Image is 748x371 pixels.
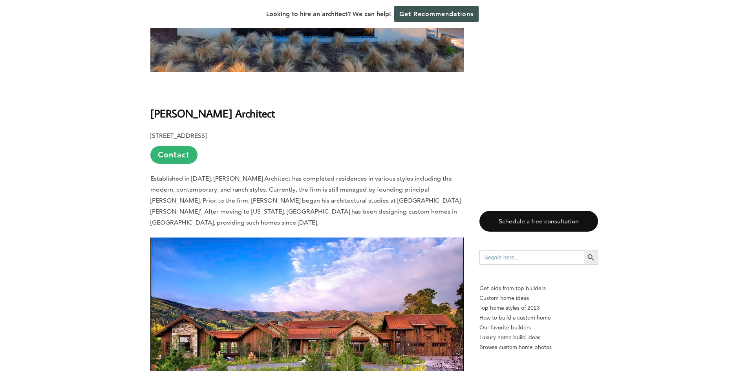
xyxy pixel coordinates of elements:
[479,323,598,333] a: Our favorite builders
[150,106,275,120] b: [PERSON_NAME] Architect
[479,211,598,232] a: Schedule a free consultation
[150,132,207,139] b: [STREET_ADDRESS]
[479,303,598,313] a: Top home styles of 2023
[150,146,198,164] a: Contact
[479,293,598,303] a: Custom home ideas
[587,253,595,262] svg: Search
[479,333,598,342] a: Luxury home build ideas
[479,313,598,323] a: How to build a custom home
[479,250,584,265] input: Search here...
[479,342,598,352] a: Browse custom home photos
[479,283,598,293] p: Get bids from top builders
[394,6,479,22] a: Get Recommendations
[150,175,461,226] span: Established in [DATE], [PERSON_NAME] Architect has completed residences in various styles includi...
